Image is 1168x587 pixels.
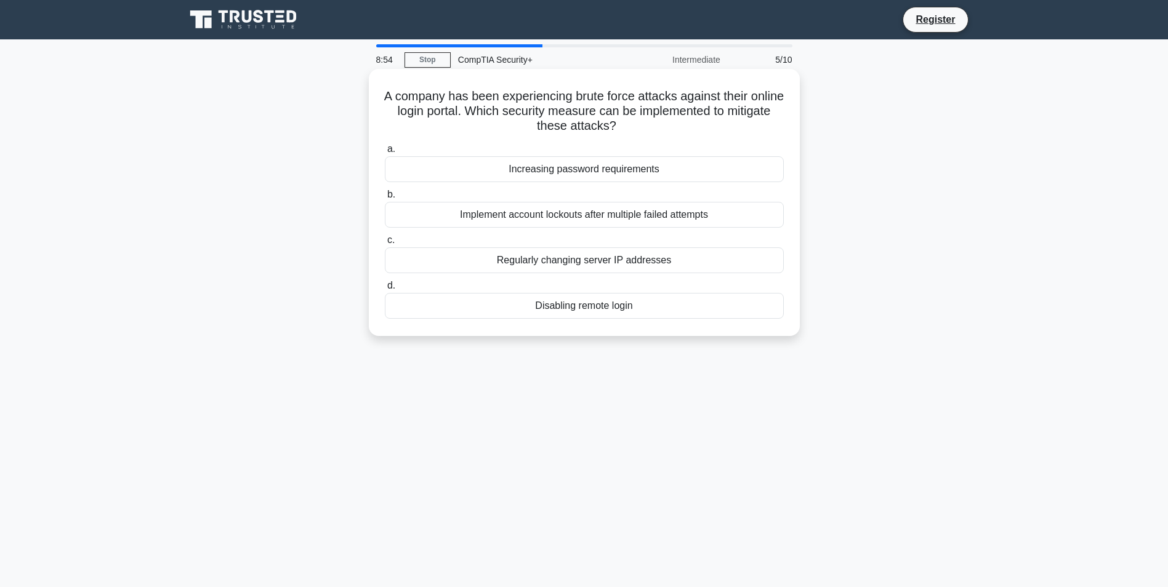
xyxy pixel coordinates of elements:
div: Intermediate [620,47,728,72]
a: Register [908,12,962,27]
a: Stop [405,52,451,68]
span: d. [387,280,395,290]
div: Regularly changing server IP addresses [385,247,784,273]
div: 8:54 [369,47,405,72]
div: 5/10 [728,47,800,72]
span: b. [387,189,395,199]
span: c. [387,234,395,245]
span: a. [387,143,395,154]
div: CompTIA Security+ [451,47,620,72]
div: Disabling remote login [385,293,784,319]
h5: A company has been experiencing brute force attacks against their online login portal. Which secu... [384,89,785,134]
div: Increasing password requirements [385,156,784,182]
div: Implement account lockouts after multiple failed attempts [385,202,784,228]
